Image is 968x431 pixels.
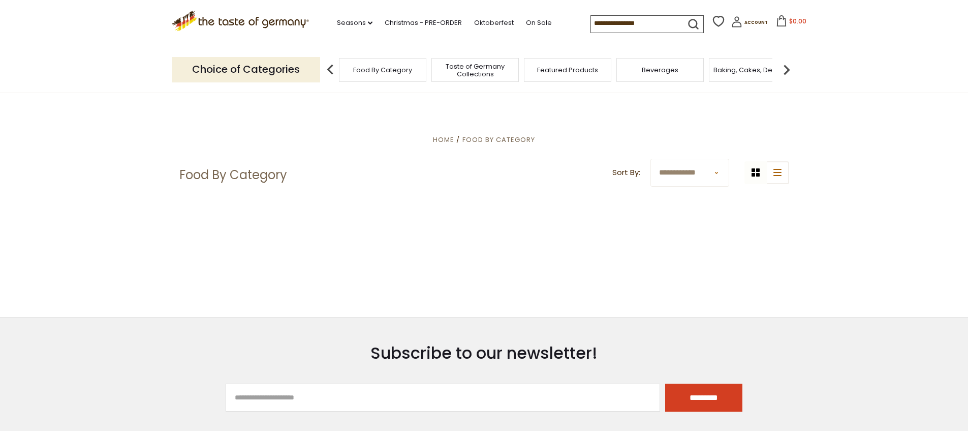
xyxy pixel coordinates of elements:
label: Sort By: [612,166,640,179]
h1: Food By Category [179,167,287,183]
a: Beverages [642,66,678,74]
p: Choice of Categories [172,57,320,82]
a: Christmas - PRE-ORDER [385,17,462,28]
img: previous arrow [320,60,340,80]
a: Account [731,16,768,31]
img: next arrow [776,60,797,80]
a: Taste of Germany Collections [434,63,516,78]
a: Oktoberfest [474,17,514,28]
a: Food By Category [462,135,535,145]
span: $0.00 [789,17,806,25]
a: Seasons [337,17,372,28]
a: Featured Products [537,66,598,74]
a: On Sale [526,17,552,28]
a: Home [433,135,454,145]
a: Food By Category [353,66,412,74]
h3: Subscribe to our newsletter! [226,343,743,363]
span: Account [744,20,768,25]
a: Baking, Cakes, Desserts [713,66,792,74]
button: $0.00 [770,15,813,31]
